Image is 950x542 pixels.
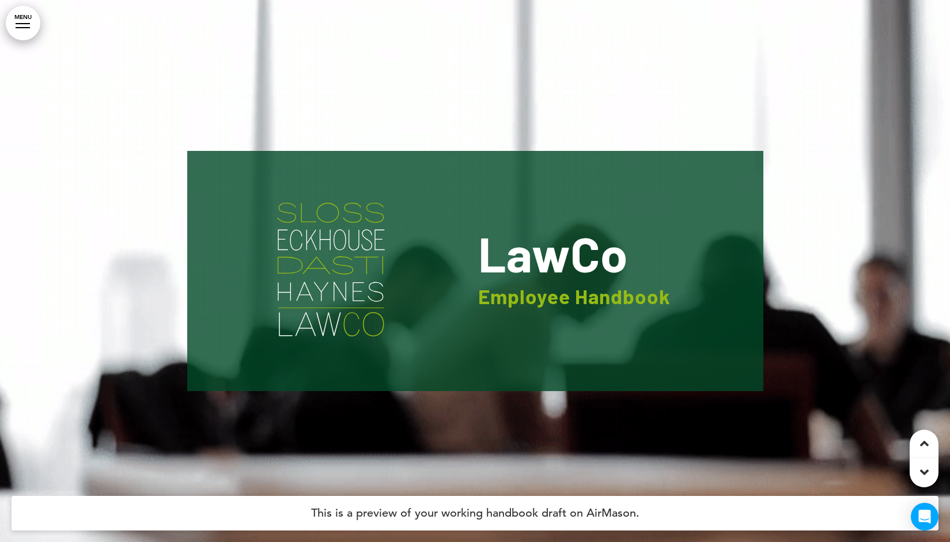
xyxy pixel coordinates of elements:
img: 1744353788149-SlossEckhouseDastiHaynesLawCo..svg [277,203,385,336]
span: Employee Handbook [478,284,671,308]
div: Open Intercom Messenger [911,503,938,530]
a: MENU [6,6,40,40]
span: LawCo [478,223,627,282]
h4: This is a preview of your working handbook draft on AirMason. [12,496,938,530]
